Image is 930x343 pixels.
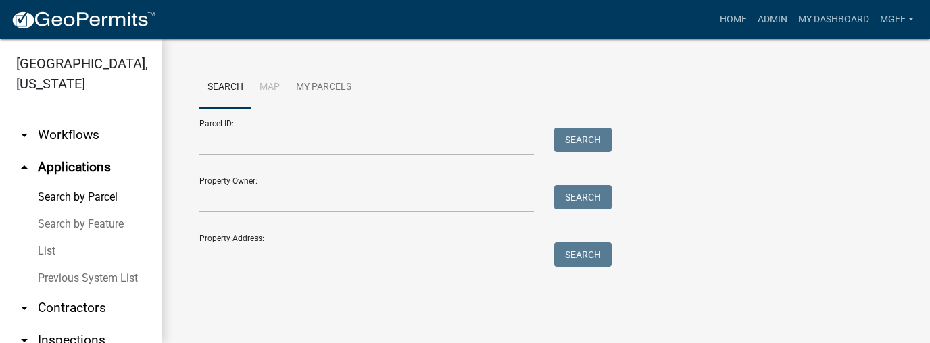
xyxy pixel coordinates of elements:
[714,7,752,32] a: Home
[16,300,32,316] i: arrow_drop_down
[752,7,793,32] a: Admin
[288,66,360,109] a: My Parcels
[554,185,612,209] button: Search
[554,242,612,267] button: Search
[554,128,612,152] button: Search
[875,7,919,32] a: mgee
[16,159,32,176] i: arrow_drop_up
[793,7,875,32] a: My Dashboard
[16,127,32,143] i: arrow_drop_down
[199,66,251,109] a: Search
